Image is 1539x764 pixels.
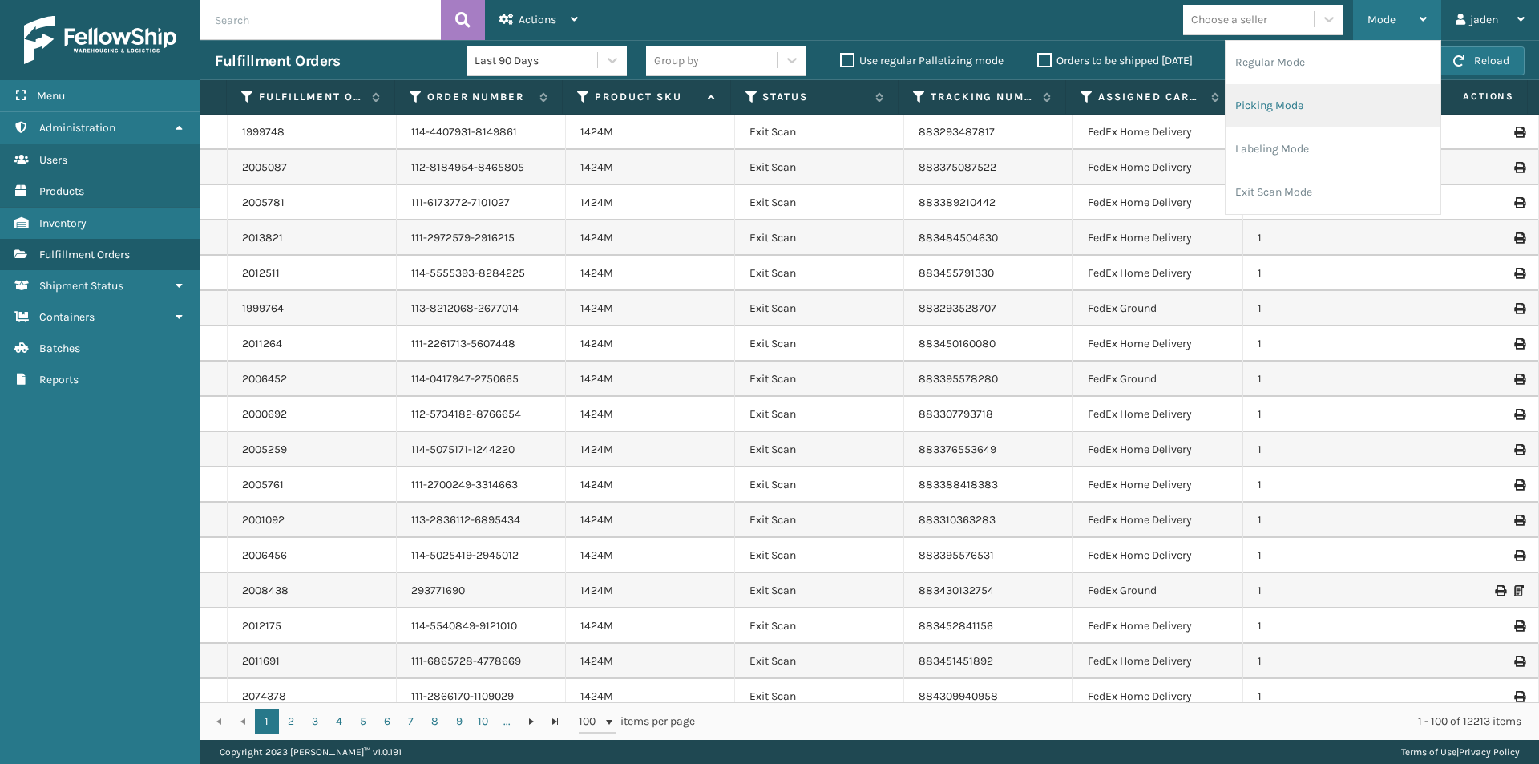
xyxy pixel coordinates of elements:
[1514,479,1524,491] i: Print Label
[919,689,998,703] a: 884309940958
[919,548,994,562] a: 883395576531
[717,713,1521,730] div: 1 - 100 of 12213 items
[1514,515,1524,526] i: Print Label
[242,371,287,387] a: 2006452
[580,407,613,421] a: 1424M
[1073,503,1242,538] td: FedEx Home Delivery
[397,397,566,432] td: 112-5734182-8766654
[1073,150,1242,185] td: FedEx Home Delivery
[1514,550,1524,561] i: Print Label
[1514,268,1524,279] i: Print Label
[1514,409,1524,420] i: Print Label
[1514,197,1524,208] i: Print Label
[1243,608,1412,644] td: 1
[735,608,904,644] td: Exit Scan
[1514,444,1524,455] i: Print Label
[543,709,568,734] a: Go to the last page
[1073,291,1242,326] td: FedEx Ground
[580,654,613,668] a: 1424M
[397,185,566,220] td: 111-6173772-7101027
[1226,171,1440,214] li: Exit Scan Mode
[919,584,994,597] a: 883430132754
[397,362,566,397] td: 114-0417947-2750665
[1243,291,1412,326] td: 1
[1073,644,1242,679] td: FedEx Home Delivery
[1514,303,1524,314] i: Print Label
[919,160,996,174] a: 883375087522
[39,184,84,198] span: Products
[580,548,613,562] a: 1424M
[397,256,566,291] td: 114-5555393-8284225
[1243,362,1412,397] td: 1
[1243,679,1412,714] td: 1
[580,160,613,174] a: 1424M
[1073,362,1242,397] td: FedEx Ground
[1243,538,1412,573] td: 1
[1514,585,1524,596] i: Print Packing Slip
[397,538,566,573] td: 114-5025419-2945012
[1073,432,1242,467] td: FedEx Home Delivery
[919,443,996,456] a: 883376553649
[242,548,287,564] a: 2006456
[1407,83,1524,110] span: Actions
[39,342,80,355] span: Batches
[919,196,996,209] a: 883389210442
[215,51,340,71] h3: Fulfillment Orders
[1514,162,1524,173] i: Print Label
[1401,746,1456,758] a: Terms of Use
[475,52,599,69] div: Last 90 Days
[1098,90,1202,104] label: Assigned Carrier Service
[919,266,994,280] a: 883455791330
[495,709,519,734] a: ...
[242,689,286,705] a: 2074378
[919,231,998,245] a: 883484504630
[327,709,351,734] a: 4
[1073,608,1242,644] td: FedEx Home Delivery
[1073,115,1242,150] td: FedEx Home Delivery
[242,160,287,176] a: 2005087
[1459,746,1520,758] a: Privacy Policy
[580,443,613,456] a: 1424M
[519,709,543,734] a: Go to the next page
[279,709,303,734] a: 2
[1243,326,1412,362] td: 1
[654,52,699,69] div: Group by
[931,90,1035,104] label: Tracking Number
[580,513,613,527] a: 1424M
[1073,573,1242,608] td: FedEx Ground
[242,583,289,599] a: 2008438
[375,709,399,734] a: 6
[735,291,904,326] td: Exit Scan
[242,442,287,458] a: 2005259
[447,709,471,734] a: 9
[351,709,375,734] a: 5
[1514,656,1524,667] i: Print Label
[37,89,65,103] span: Menu
[397,503,566,538] td: 113-2836112-6895434
[1514,620,1524,632] i: Print Label
[39,121,115,135] span: Administration
[580,266,613,280] a: 1424M
[242,477,284,493] a: 2005761
[580,584,613,597] a: 1424M
[1243,467,1412,503] td: 1
[397,220,566,256] td: 111-2972579-2916215
[1073,326,1242,362] td: FedEx Home Delivery
[39,310,95,324] span: Containers
[735,432,904,467] td: Exit Scan
[579,713,603,730] span: 100
[1073,679,1242,714] td: FedEx Home Delivery
[1243,220,1412,256] td: 1
[242,124,285,140] a: 1999748
[1243,256,1412,291] td: 1
[471,709,495,734] a: 10
[595,90,699,104] label: Product SKU
[580,196,613,209] a: 1424M
[919,125,995,139] a: 883293487817
[919,407,993,421] a: 883307793718
[242,230,283,246] a: 2013821
[919,337,996,350] a: 883450160080
[242,406,287,422] a: 2000692
[1191,11,1267,28] div: Choose a seller
[735,679,904,714] td: Exit Scan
